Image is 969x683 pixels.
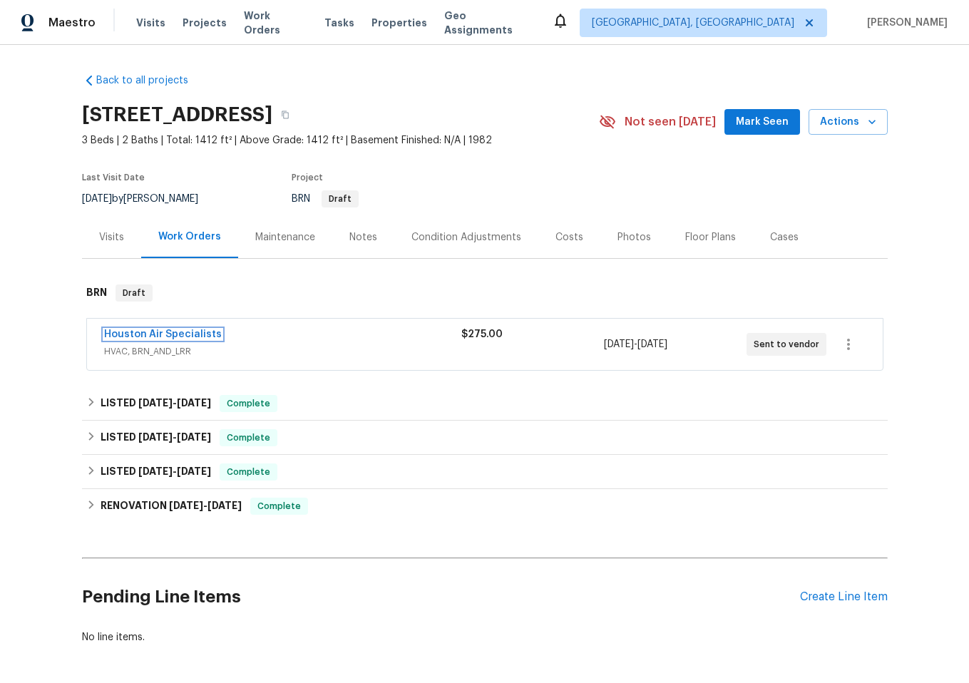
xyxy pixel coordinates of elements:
[136,16,165,30] span: Visits
[183,16,227,30] span: Projects
[99,230,124,245] div: Visits
[177,432,211,442] span: [DATE]
[754,337,825,351] span: Sent to vendor
[272,102,298,128] button: Copy Address
[592,16,794,30] span: [GEOGRAPHIC_DATA], [GEOGRAPHIC_DATA]
[104,344,461,359] span: HVAC, BRN_AND_LRR
[461,329,503,339] span: $275.00
[138,398,211,408] span: -
[861,16,948,30] span: [PERSON_NAME]
[685,230,736,245] div: Floor Plans
[411,230,521,245] div: Condition Adjustments
[637,339,667,349] span: [DATE]
[800,590,888,604] div: Create Line Item
[82,630,888,645] div: No line items.
[101,463,211,481] h6: LISTED
[82,270,888,316] div: BRN Draft
[101,429,211,446] h6: LISTED
[604,339,634,349] span: [DATE]
[221,396,276,411] span: Complete
[724,109,800,135] button: Mark Seen
[221,465,276,479] span: Complete
[292,173,323,182] span: Project
[82,133,599,148] span: 3 Beds | 2 Baths | Total: 1412 ft² | Above Grade: 1412 ft² | Basement Finished: N/A | 1982
[138,466,211,476] span: -
[444,9,535,37] span: Geo Assignments
[82,194,112,204] span: [DATE]
[86,284,107,302] h6: BRN
[101,395,211,412] h6: LISTED
[138,398,173,408] span: [DATE]
[169,500,203,510] span: [DATE]
[221,431,276,445] span: Complete
[323,195,357,203] span: Draft
[82,564,800,630] h2: Pending Line Items
[177,398,211,408] span: [DATE]
[158,230,221,244] div: Work Orders
[82,173,145,182] span: Last Visit Date
[177,466,211,476] span: [DATE]
[555,230,583,245] div: Costs
[809,109,888,135] button: Actions
[255,230,315,245] div: Maintenance
[82,421,888,455] div: LISTED [DATE]-[DATE]Complete
[138,466,173,476] span: [DATE]
[101,498,242,515] h6: RENOVATION
[324,18,354,28] span: Tasks
[82,489,888,523] div: RENOVATION [DATE]-[DATE]Complete
[117,286,151,300] span: Draft
[770,230,799,245] div: Cases
[292,194,359,204] span: BRN
[138,432,211,442] span: -
[82,73,219,88] a: Back to all projects
[625,115,716,129] span: Not seen [DATE]
[207,500,242,510] span: [DATE]
[82,386,888,421] div: LISTED [DATE]-[DATE]Complete
[349,230,377,245] div: Notes
[104,329,222,339] a: Houston Air Specialists
[617,230,651,245] div: Photos
[169,500,242,510] span: -
[736,113,789,131] span: Mark Seen
[82,190,215,207] div: by [PERSON_NAME]
[48,16,96,30] span: Maestro
[371,16,427,30] span: Properties
[820,113,876,131] span: Actions
[82,455,888,489] div: LISTED [DATE]-[DATE]Complete
[252,499,307,513] span: Complete
[244,9,307,37] span: Work Orders
[82,108,272,122] h2: [STREET_ADDRESS]
[604,337,667,351] span: -
[138,432,173,442] span: [DATE]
